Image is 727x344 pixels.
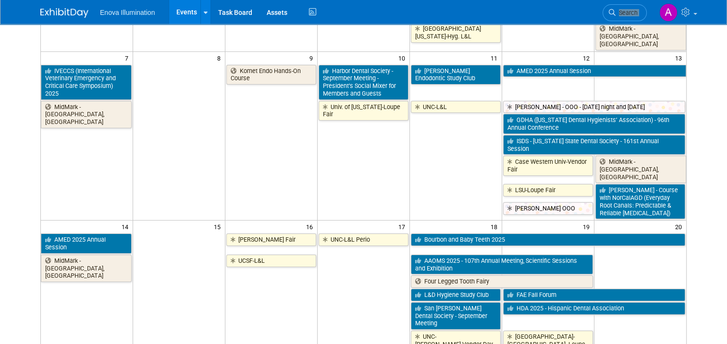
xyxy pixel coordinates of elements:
[41,233,132,253] a: AMED 2025 Annual Session
[397,221,409,233] span: 17
[503,289,685,301] a: FAE Fall Forum
[121,221,133,233] span: 14
[397,52,409,64] span: 10
[411,23,501,42] a: [GEOGRAPHIC_DATA][US_STATE]-Hyg. L&L
[659,3,678,22] img: Andrea Miller
[503,65,686,77] a: AMED 2025 Annual Session
[503,135,685,155] a: ISDS - [US_STATE] State Dental Society - 161st Annual Session
[226,65,316,85] a: Komet Endo Hands-On Course
[595,156,686,183] a: MidMark - [GEOGRAPHIC_DATA], [GEOGRAPHIC_DATA]
[411,101,501,113] a: UNC-L&L
[308,52,317,64] span: 9
[503,101,685,113] a: [PERSON_NAME] - OOO - [DATE] night and [DATE]
[503,202,593,215] a: [PERSON_NAME] OOO
[41,255,132,282] a: MidMark - [GEOGRAPHIC_DATA], [GEOGRAPHIC_DATA]
[100,9,155,16] span: Enova Illumination
[411,289,501,301] a: L&D Hygiene Study Club
[319,233,408,246] a: UNC-L&L Perio
[582,52,594,64] span: 12
[595,184,685,219] a: [PERSON_NAME] - Course with NorCalAGD (Everyday Root Canals: Predictable & Reliable [MEDICAL_DATA])
[616,9,638,16] span: Search
[503,184,593,197] a: LSU-Loupe Fair
[41,65,132,100] a: IVECCS (International Veterinary Emergency and Critical Care Symposium) 2025
[411,233,685,246] a: Bourbon and Baby Teeth 2025
[674,221,686,233] span: 20
[411,302,501,330] a: San [PERSON_NAME] Dental Society - September Meeting
[124,52,133,64] span: 7
[674,52,686,64] span: 13
[411,65,501,85] a: [PERSON_NAME] Endodontic Study Club
[411,255,593,274] a: AAOMS 2025 - 107th Annual Meeting, Scientific Sessions and Exhibition
[582,221,594,233] span: 19
[490,52,502,64] span: 11
[319,101,408,121] a: Univ. of [US_STATE]-Loupe Fair
[503,156,593,175] a: Case Western Univ-Vendor Fair
[216,52,225,64] span: 8
[603,4,647,21] a: Search
[226,233,316,246] a: [PERSON_NAME] Fair
[490,221,502,233] span: 18
[319,65,408,100] a: Harbor Dental Society - September Meeting - President’s Social Mixer for Members and Guests
[40,8,88,18] img: ExhibitDay
[503,114,685,134] a: GDHA ([US_STATE] Dental Hygienists’ Association) - 96th Annual Conference
[41,101,132,128] a: MidMark - [GEOGRAPHIC_DATA], [GEOGRAPHIC_DATA]
[226,255,316,267] a: UCSF-L&L
[503,302,685,315] a: HDA 2025 - Hispanic Dental Association
[411,275,593,288] a: Four Legged Tooth Fairy
[305,221,317,233] span: 16
[595,23,686,50] a: MidMark - [GEOGRAPHIC_DATA], [GEOGRAPHIC_DATA]
[213,221,225,233] span: 15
